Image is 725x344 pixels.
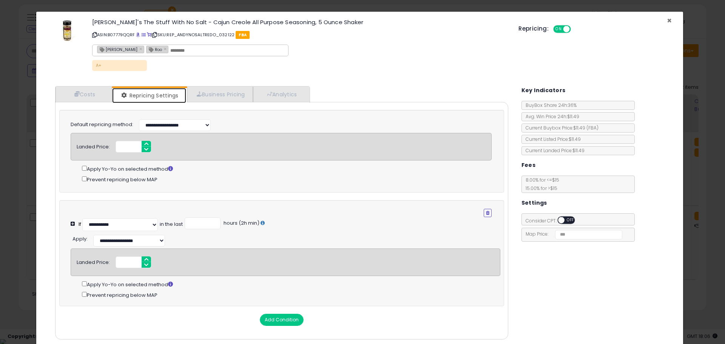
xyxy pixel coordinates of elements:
[72,235,86,242] span: Apply
[522,113,579,120] span: Avg. Win Price 24h: $11.49
[136,32,140,38] a: BuyBox page
[522,231,623,237] span: Map Price:
[554,26,563,32] span: ON
[56,86,112,102] a: Costs
[139,45,144,52] a: ×
[521,86,566,95] h5: Key Indicators
[521,160,536,170] h5: Fees
[77,256,110,266] div: Landed Price:
[522,185,557,191] span: 15.00 % for > $15
[260,314,304,326] button: Add Condition
[160,221,183,228] div: in the last
[253,86,309,102] a: Analytics
[667,15,672,26] span: ×
[565,217,577,224] span: OFF
[521,198,547,208] h5: Settings
[82,175,492,184] div: Prevent repricing below MAP
[486,211,489,215] i: Remove Condition
[236,31,250,39] span: FBA
[164,45,168,52] a: ×
[92,60,147,71] p: A+
[586,125,599,131] span: ( FBA )
[573,125,599,131] span: $11.49
[522,218,585,224] span: Consider CPT:
[72,233,88,243] div: :
[71,121,133,128] label: Default repricing method:
[570,26,582,32] span: OFF
[518,26,549,32] h5: Repricing:
[522,177,559,191] span: 8.00 % for <= $15
[82,164,492,173] div: Apply Yo-Yo on selected method
[92,19,507,25] h3: [PERSON_NAME]'s The Stuff With No Salt - Cajun Creole All Purpose Seasoning, 5 Ounce Shaker
[222,219,259,227] span: hours (2h min)
[92,29,507,41] p: ASIN: B07779QQRF | SKU: REP_ANDYNOSALTREDO_032122
[187,86,253,102] a: Business Pricing
[112,88,186,103] a: Repricing Settings
[97,46,137,52] span: [PERSON_NAME]
[522,147,585,154] span: Current Landed Price: $11.49
[82,280,500,288] div: Apply Yo-Yo on selected method
[147,46,162,52] span: Roo
[82,290,500,299] div: Prevent repricing below MAP
[522,136,581,142] span: Current Listed Price: $11.49
[522,102,577,108] span: BuyBox Share 24h: 36%
[77,141,110,151] div: Landed Price:
[147,32,151,38] a: Your listing only
[56,19,79,42] img: 41WbQzlLrNL._SL60_.jpg
[522,125,599,131] span: Current Buybox Price:
[142,32,146,38] a: All offer listings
